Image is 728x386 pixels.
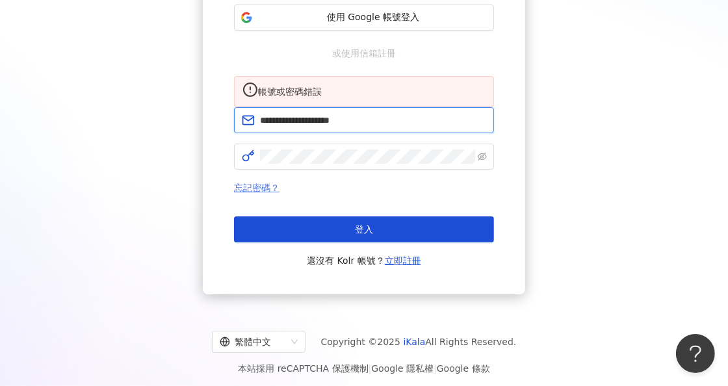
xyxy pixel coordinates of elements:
button: 使用 Google 帳號登入 [234,5,494,31]
a: 忘記密碼？ [234,183,279,193]
span: | [434,363,437,374]
a: iKala [404,337,426,347]
div: 繁體中文 [220,331,286,352]
span: 本站採用 reCAPTCHA 保護機制 [238,361,489,376]
button: 登入 [234,216,494,242]
span: 登入 [355,224,373,235]
span: | [369,363,372,374]
span: 還沒有 Kolr 帳號？ [307,253,421,268]
span: eye-invisible [478,152,487,161]
a: 立即註冊 [385,255,421,266]
a: Google 條款 [437,363,490,374]
span: 或使用信箱註冊 [323,46,405,60]
iframe: Help Scout Beacon - Open [676,334,715,373]
div: 帳號或密碼錯誤 [258,84,486,99]
a: Google 隱私權 [371,363,434,374]
span: 使用 Google 帳號登入 [258,11,488,24]
span: Copyright © 2025 All Rights Reserved. [321,334,517,350]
